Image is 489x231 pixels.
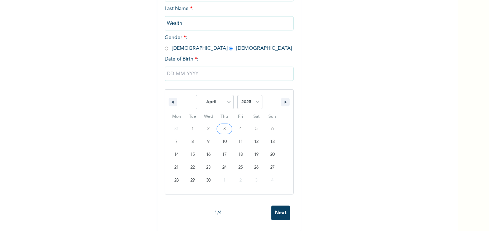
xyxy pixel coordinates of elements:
[169,148,185,161] button: 14
[207,122,209,135] span: 2
[169,135,185,148] button: 7
[264,135,280,148] button: 13
[192,122,194,135] span: 1
[270,135,275,148] span: 13
[217,135,233,148] button: 10
[232,111,248,122] span: Fri
[264,122,280,135] button: 6
[185,135,201,148] button: 8
[217,122,233,135] button: 3
[192,135,194,148] span: 8
[200,111,217,122] span: Wed
[248,161,265,174] button: 26
[222,161,227,174] span: 24
[200,174,217,187] button: 30
[206,174,210,187] span: 30
[264,161,280,174] button: 27
[175,135,178,148] span: 7
[270,148,275,161] span: 20
[232,161,248,174] button: 25
[271,122,273,135] span: 6
[248,148,265,161] button: 19
[165,16,294,30] input: Enter your last name
[190,161,195,174] span: 22
[185,174,201,187] button: 29
[217,161,233,174] button: 24
[248,122,265,135] button: 5
[223,122,226,135] span: 3
[254,135,258,148] span: 12
[169,161,185,174] button: 21
[248,135,265,148] button: 12
[169,174,185,187] button: 28
[207,135,209,148] span: 9
[217,111,233,122] span: Thu
[165,35,292,51] span: Gender : [DEMOGRAPHIC_DATA] [DEMOGRAPHIC_DATA]
[185,148,201,161] button: 15
[239,122,242,135] span: 4
[200,148,217,161] button: 16
[200,135,217,148] button: 9
[232,122,248,135] button: 4
[174,148,179,161] span: 14
[238,161,243,174] span: 25
[238,135,243,148] span: 11
[217,148,233,161] button: 17
[222,135,227,148] span: 10
[222,148,227,161] span: 17
[165,209,271,217] div: 1 / 4
[174,174,179,187] span: 28
[190,174,195,187] span: 29
[232,148,248,161] button: 18
[169,111,185,122] span: Mon
[185,161,201,174] button: 22
[248,111,265,122] span: Sat
[200,122,217,135] button: 2
[174,161,179,174] span: 21
[165,67,294,81] input: DD-MM-YYYY
[165,6,294,26] span: Last Name :
[254,161,258,174] span: 26
[165,56,198,63] span: Date of Birth :
[232,135,248,148] button: 11
[200,161,217,174] button: 23
[190,148,195,161] span: 15
[185,111,201,122] span: Tue
[271,206,290,220] input: Next
[255,122,257,135] span: 5
[185,122,201,135] button: 1
[264,148,280,161] button: 20
[206,161,210,174] span: 23
[254,148,258,161] span: 19
[238,148,243,161] span: 18
[206,148,210,161] span: 16
[264,111,280,122] span: Sun
[270,161,275,174] span: 27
